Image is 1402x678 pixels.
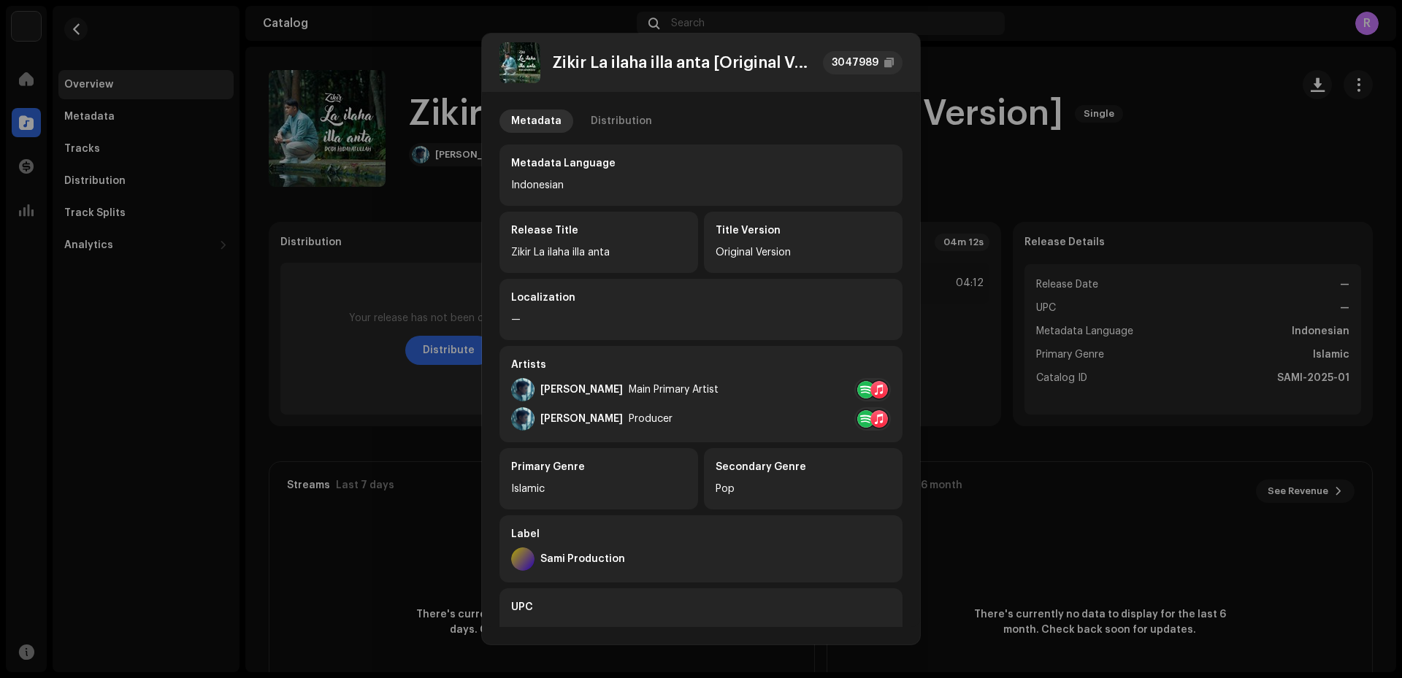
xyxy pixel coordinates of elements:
[591,109,652,133] div: Distribution
[511,407,535,431] img: b78697fd-ef85-443f-bf54-7a11aabfe839
[511,290,891,305] div: Localization
[511,109,562,133] div: Metadata
[511,527,891,542] div: Label
[716,480,891,498] div: Pop
[511,600,891,615] div: UPC
[511,620,891,638] div: —
[511,177,891,194] div: Indonesian
[540,384,623,396] div: [PERSON_NAME]
[499,42,540,83] img: 1b360e97-e1e6-4e33-a963-afc653fec80c
[540,553,625,565] div: Sami Production
[629,413,673,425] div: Producer
[716,244,891,261] div: Original Version
[511,156,891,171] div: Metadata Language
[832,54,878,72] div: 3047989
[511,311,891,328] div: —
[540,413,623,425] div: [PERSON_NAME]
[511,244,686,261] div: Zikir La ilaha illa anta
[511,378,535,401] img: b78697fd-ef85-443f-bf54-7a11aabfe839
[716,223,891,238] div: Title Version
[511,223,686,238] div: Release Title
[716,460,891,474] div: Secondary Genre
[511,460,686,474] div: Primary Genre
[511,358,891,372] div: Artists
[511,480,686,498] div: Islamic
[552,54,811,72] div: Zikir La ilaha illa anta [Original Version]
[629,384,719,396] div: Main Primary Artist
